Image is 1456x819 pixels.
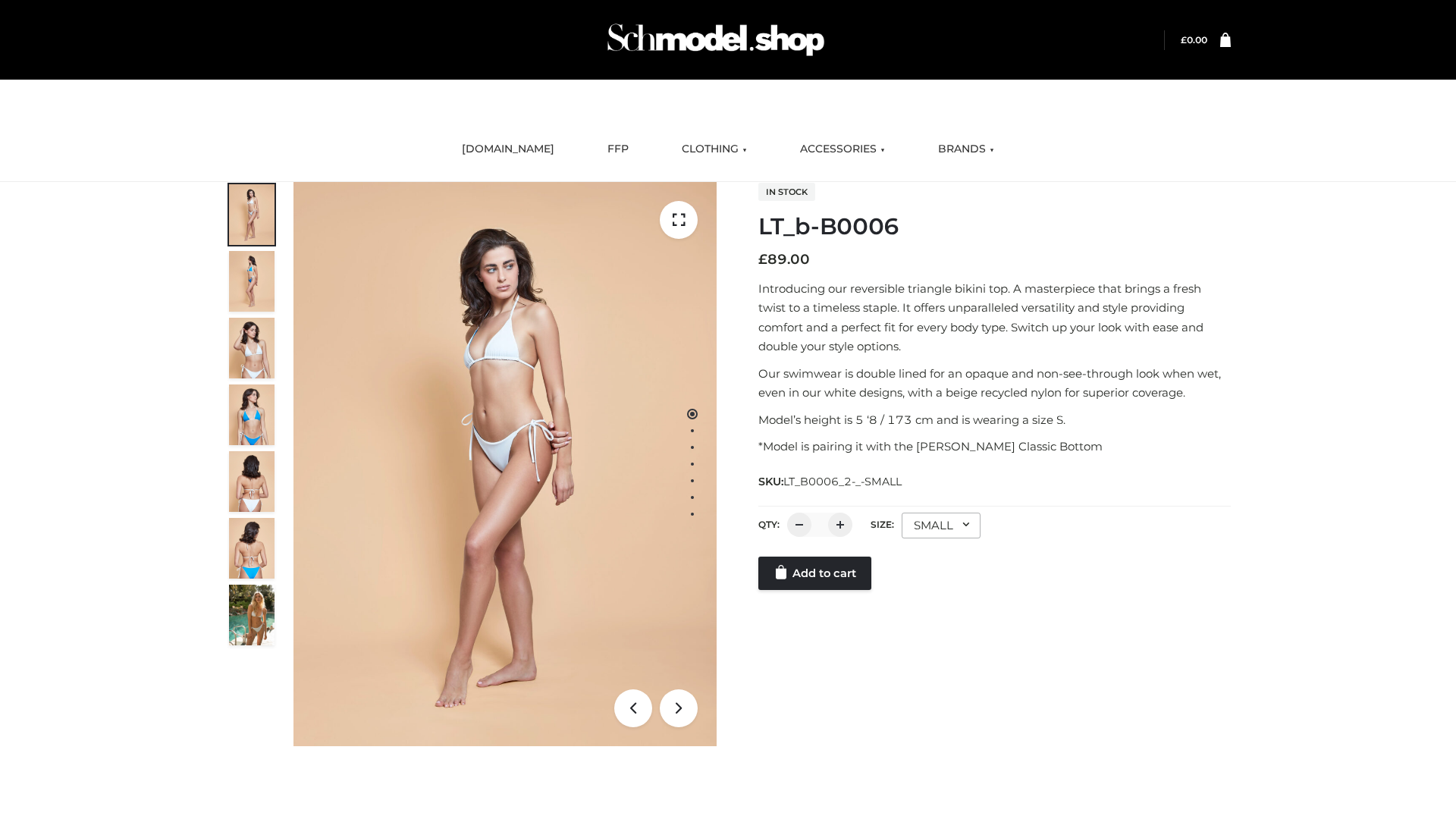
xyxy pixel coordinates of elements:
a: [DOMAIN_NAME] [450,133,566,166]
h1: LT_b-B0006 [758,213,1231,240]
img: ArielClassicBikiniTop_CloudNine_AzureSky_OW114ECO_3-scaled.jpg [229,318,275,378]
label: QTY: [758,519,780,530]
p: Model’s height is 5 ‘8 / 173 cm and is wearing a size S. [758,410,1231,430]
bdi: 89.00 [758,251,810,268]
img: ArielClassicBikiniTop_CloudNine_AzureSky_OW114ECO_8-scaled.jpg [229,518,275,579]
a: £0.00 [1181,34,1207,45]
div: SMALL [902,513,981,538]
img: ArielClassicBikiniTop_CloudNine_AzureSky_OW114ECO_4-scaled.jpg [229,384,275,445]
span: SKU: [758,472,903,491]
img: ArielClassicBikiniTop_CloudNine_AzureSky_OW114ECO_2-scaled.jpg [229,251,275,312]
span: In stock [758,183,815,201]
p: *Model is pairing it with the [PERSON_NAME] Classic Bottom [758,437,1231,457]
img: ArielClassicBikiniTop_CloudNine_AzureSky_OW114ECO_1 [293,182,717,746]
p: Our swimwear is double lined for an opaque and non-see-through look when wet, even in our white d... [758,364,1231,403]
bdi: 0.00 [1181,34,1207,45]
a: CLOTHING [670,133,758,166]
img: Arieltop_CloudNine_AzureSky2.jpg [229,585,275,645]
a: Add to cart [758,557,871,590]
a: FFP [596,133,640,166]
img: ArielClassicBikiniTop_CloudNine_AzureSky_OW114ECO_7-scaled.jpg [229,451,275,512]
span: £ [1181,34,1187,45]
p: Introducing our reversible triangle bikini top. A masterpiece that brings a fresh twist to a time... [758,279,1231,356]
a: BRANDS [927,133,1006,166]
span: LT_B0006_2-_-SMALL [783,475,902,488]
img: Schmodel Admin 964 [602,10,830,70]
img: ArielClassicBikiniTop_CloudNine_AzureSky_OW114ECO_1-scaled.jpg [229,184,275,245]
span: £ [758,251,767,268]
label: Size: [871,519,894,530]
a: ACCESSORIES [789,133,896,166]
